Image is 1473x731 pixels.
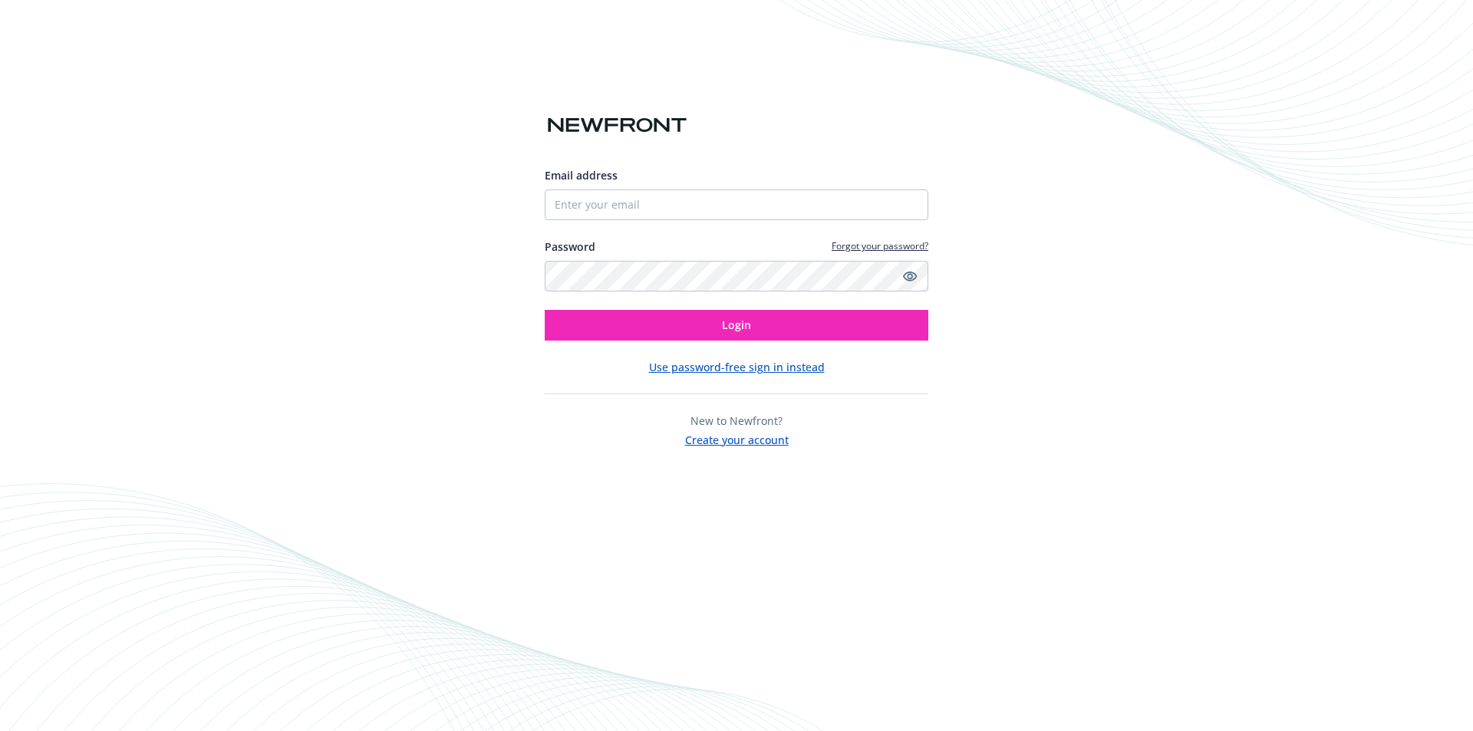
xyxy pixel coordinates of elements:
[690,413,783,428] span: New to Newfront?
[685,429,789,448] button: Create your account
[545,261,928,291] input: Enter your password
[545,189,928,220] input: Enter your email
[649,359,825,375] button: Use password-free sign in instead
[722,318,751,332] span: Login
[545,168,618,183] span: Email address
[545,112,690,139] img: Newfront logo
[545,239,595,255] label: Password
[545,310,928,341] button: Login
[832,239,928,252] a: Forgot your password?
[901,267,919,285] a: Show password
